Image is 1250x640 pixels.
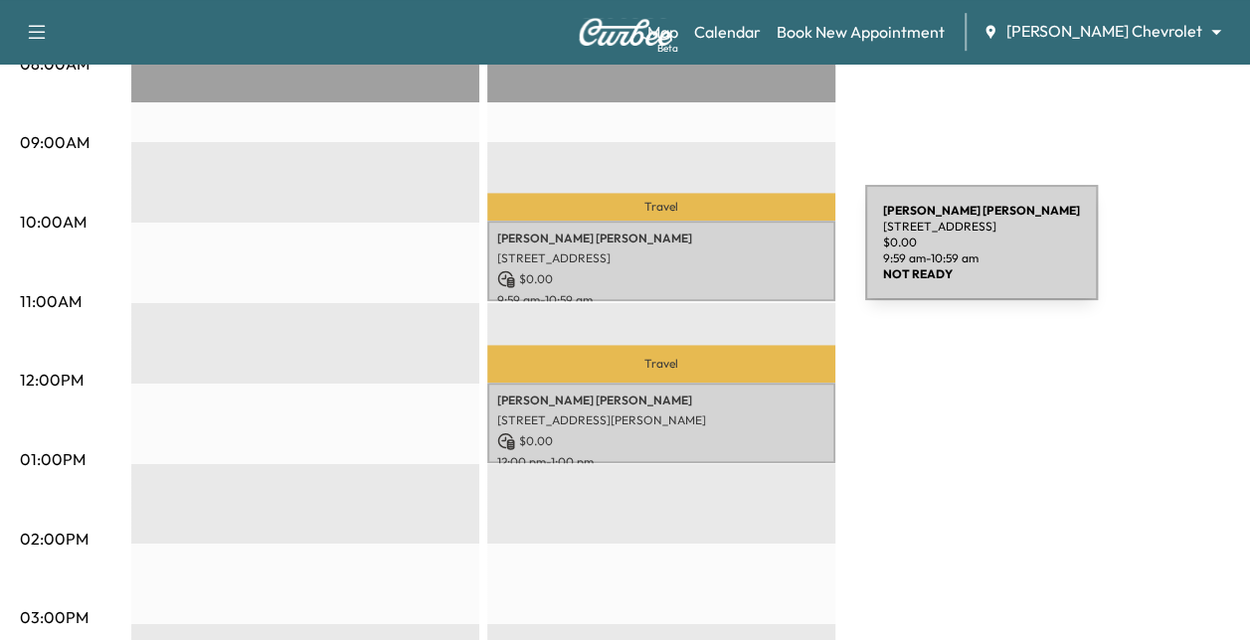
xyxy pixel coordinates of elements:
span: [PERSON_NAME] Chevrolet [1006,20,1202,43]
p: [PERSON_NAME] [PERSON_NAME] [497,393,825,408]
p: [STREET_ADDRESS][PERSON_NAME] [497,412,825,428]
a: Calendar [694,20,761,44]
p: Travel [487,193,835,221]
p: [PERSON_NAME] [PERSON_NAME] [497,231,825,246]
p: 12:00PM [20,368,84,392]
a: Book New Appointment [777,20,945,44]
p: 9:59 am - 10:59 am [497,292,825,308]
p: 01:00PM [20,447,86,471]
p: 12:00 pm - 1:00 pm [497,454,825,470]
p: 10:00AM [20,210,87,234]
p: 03:00PM [20,605,89,629]
p: $ 0.00 [497,270,825,288]
img: Curbee Logo [578,18,673,46]
a: MapBeta [647,20,678,44]
div: Beta [657,41,678,56]
p: $ 0.00 [497,432,825,450]
p: 09:00AM [20,130,89,154]
p: [STREET_ADDRESS] [497,250,825,266]
p: 11:00AM [20,289,82,313]
p: Travel [487,345,835,383]
p: 02:00PM [20,527,89,551]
